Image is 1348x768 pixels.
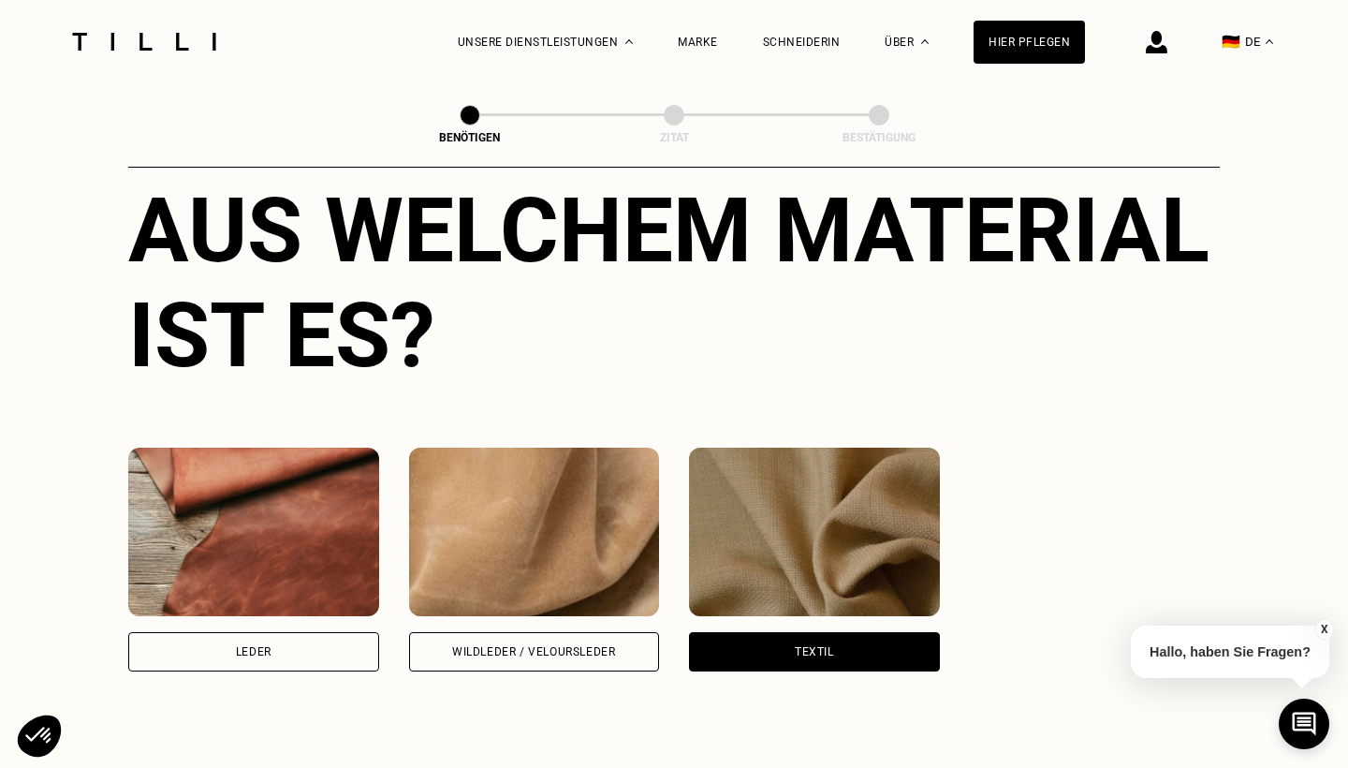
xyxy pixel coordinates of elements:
[795,646,834,657] div: Textil
[921,39,929,44] img: Dropdown-Menü Über
[625,39,633,44] img: Dropdown-Menü
[763,36,841,49] a: Schneiderin
[678,36,718,49] a: Marke
[1222,33,1240,51] span: 🇩🇪
[66,33,223,51] img: Tilli Schneiderdienst Logo
[128,178,1220,388] div: Aus welchem Material ist es?
[785,131,973,144] div: Bestätigung
[452,646,615,657] div: Wildleder / Veloursleder
[236,646,271,657] div: Leder
[128,448,379,616] img: Tilli retouche vos vêtements en Leder
[1266,39,1273,44] img: menu déroulant
[580,131,768,144] div: Zitat
[376,131,564,144] div: Benötigen
[1131,626,1329,678] p: Hallo, haben Sie Fragen?
[974,21,1085,64] a: Hier pflegen
[1146,31,1167,53] img: Anmelde-Icon
[409,448,660,616] img: Tilli retouche vos vêtements en Wildleder / Veloursleder
[689,448,940,616] img: Tilli retouche vos vêtements en Textil
[1315,619,1334,640] button: X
